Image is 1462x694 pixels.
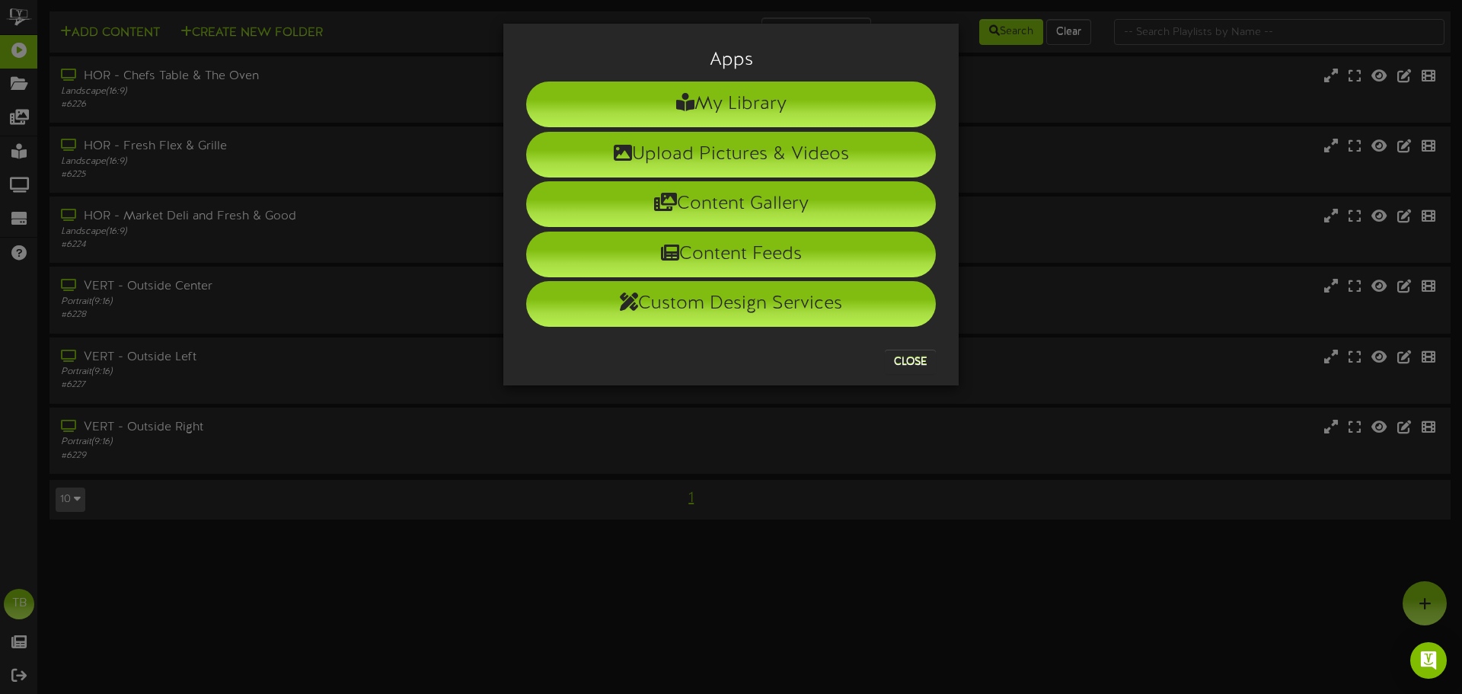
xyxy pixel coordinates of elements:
li: Upload Pictures & Videos [526,132,936,177]
button: Close [885,350,936,374]
div: Open Intercom Messenger [1410,642,1447,679]
li: My Library [526,82,936,127]
li: Content Gallery [526,181,936,227]
li: Content Feeds [526,232,936,277]
li: Custom Design Services [526,281,936,327]
h3: Apps [526,50,936,70]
